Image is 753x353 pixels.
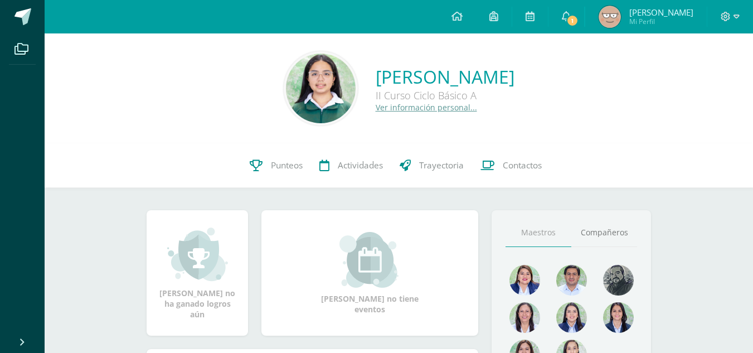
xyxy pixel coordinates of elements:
[338,159,383,171] span: Actividades
[286,54,356,123] img: ff8eb8e0169c74dc9cbaacf6ce7ce613.png
[376,65,514,89] a: [PERSON_NAME]
[629,7,693,18] span: [PERSON_NAME]
[472,143,550,188] a: Contactos
[566,14,579,27] span: 1
[556,265,587,296] img: 1e7bfa517bf798cc96a9d855bf172288.png
[376,89,514,102] div: II Curso Ciclo Básico A
[599,6,621,28] img: a21251d25702a7064e3f2a9d6ddc28e4.png
[506,219,571,247] a: Maestros
[376,102,477,113] a: Ver información personal...
[556,302,587,333] img: 421193c219fb0d09e137c3cdd2ddbd05.png
[158,226,237,320] div: [PERSON_NAME] no ha ganado logros aún
[503,159,542,171] span: Contactos
[391,143,472,188] a: Trayectoria
[311,143,391,188] a: Actividades
[603,302,634,333] img: d4e0c534ae446c0d00535d3bb96704e9.png
[509,265,540,296] img: 135afc2e3c36cc19cf7f4a6ffd4441d1.png
[314,232,426,315] div: [PERSON_NAME] no tiene eventos
[241,143,311,188] a: Punteos
[339,232,400,288] img: event_small.png
[271,159,303,171] span: Punteos
[629,17,693,26] span: Mi Perfil
[509,302,540,333] img: 78f4197572b4db04b380d46154379998.png
[167,226,228,282] img: achievement_small.png
[603,265,634,296] img: 4179e05c207095638826b52d0d6e7b97.png
[571,219,637,247] a: Compañeros
[419,159,464,171] span: Trayectoria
